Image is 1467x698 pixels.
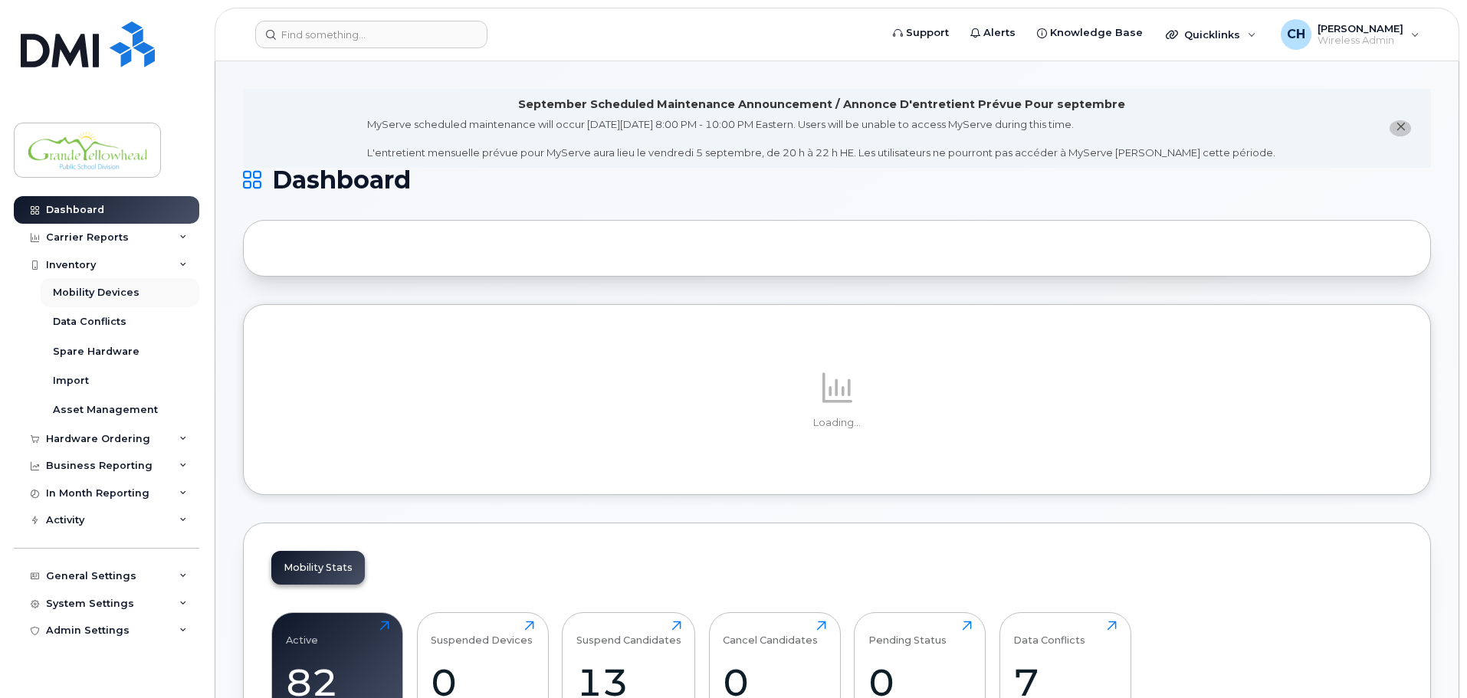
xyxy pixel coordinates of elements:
div: September Scheduled Maintenance Announcement / Annonce D'entretient Prévue Pour septembre [518,97,1125,113]
button: close notification [1390,120,1411,136]
div: MyServe scheduled maintenance will occur [DATE][DATE] 8:00 PM - 10:00 PM Eastern. Users will be u... [367,117,1275,160]
div: Cancel Candidates [723,621,818,646]
div: Suspend Candidates [576,621,681,646]
div: Data Conflicts [1013,621,1085,646]
div: Suspended Devices [431,621,533,646]
p: Loading... [271,416,1403,430]
div: Active [286,621,318,646]
div: Pending Status [868,621,947,646]
span: Dashboard [272,169,411,192]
